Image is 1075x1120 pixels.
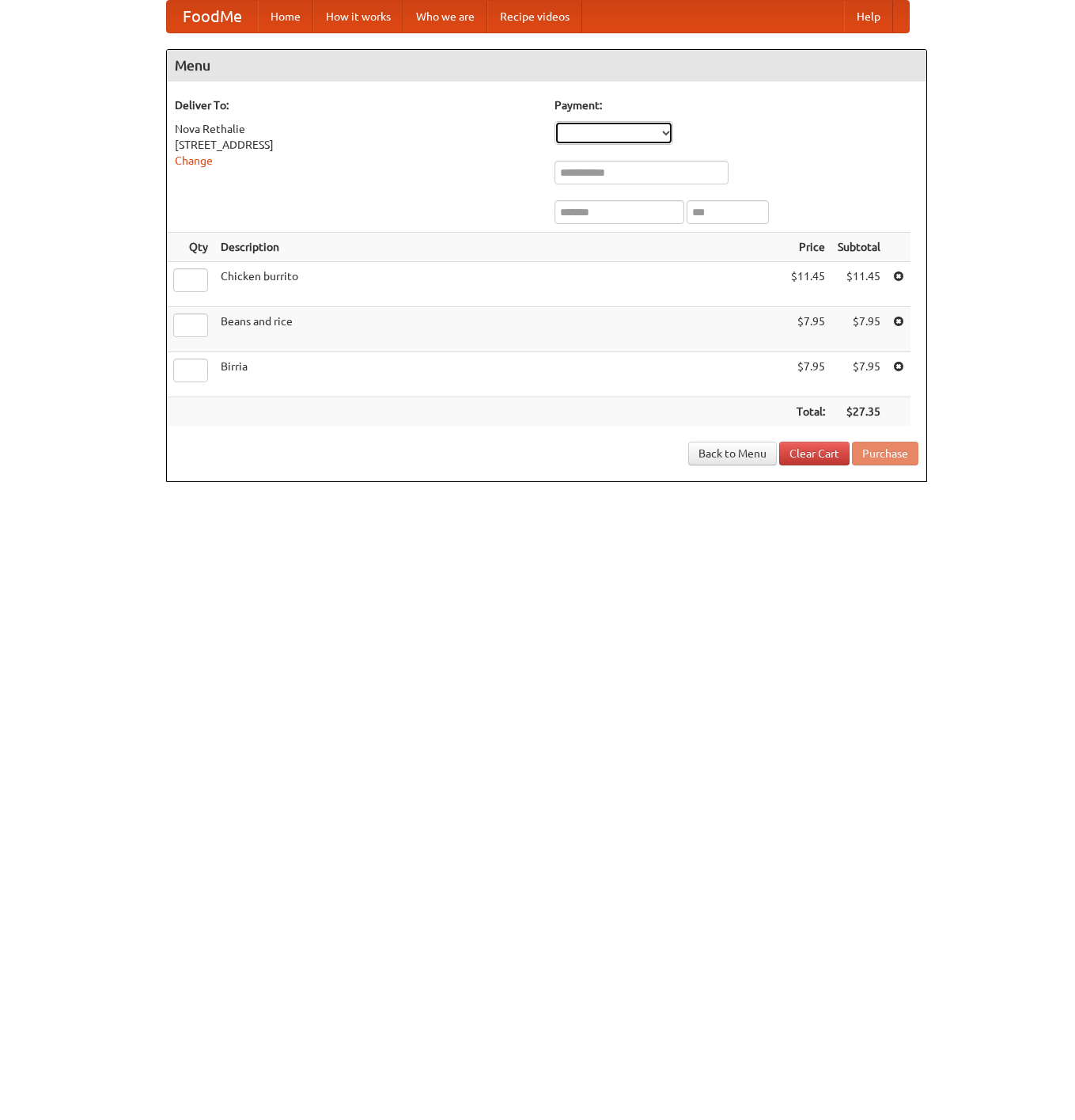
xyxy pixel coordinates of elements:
div: [STREET_ADDRESS] [175,137,539,153]
a: Home [258,1,313,32]
a: Back to Menu [688,442,777,465]
td: $7.95 [785,352,831,397]
h5: Deliver To: [175,97,539,113]
td: $11.45 [831,262,887,307]
a: Change [175,154,213,167]
th: Total: [785,397,831,427]
td: $7.95 [831,352,887,397]
a: FoodMe [167,1,258,32]
th: Price [785,233,831,262]
a: Help [844,1,893,32]
h5: Payment: [555,97,918,113]
td: $7.95 [785,307,831,352]
td: Chicken burrito [214,262,785,307]
td: Beans and rice [214,307,785,352]
th: $27.35 [831,397,887,427]
button: Purchase [852,442,918,465]
a: How it works [313,1,403,32]
a: Who we are [403,1,487,32]
div: Nova Rethalie [175,121,539,137]
td: $11.45 [785,262,831,307]
th: Subtotal [831,233,887,262]
a: Recipe videos [487,1,582,32]
th: Qty [167,233,214,262]
td: Birria [214,352,785,397]
td: $7.95 [831,307,887,352]
th: Description [214,233,785,262]
a: Clear Cart [779,442,850,465]
h4: Menu [167,50,926,82]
